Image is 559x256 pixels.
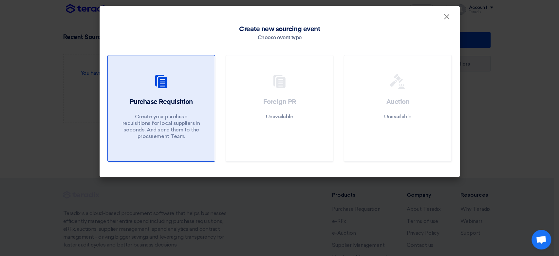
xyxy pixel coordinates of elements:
[239,24,320,34] span: Create new sourcing event
[438,10,455,24] button: Close
[386,99,410,105] span: Auction
[258,34,302,42] div: Choose event type
[129,97,193,107] h2: Purchase Requisition
[443,12,450,25] span: ×
[122,113,200,140] p: Create your purchase requisitions for local suppliers in seconds, And send them to the procuremen...
[531,230,551,249] div: Open chat
[266,113,293,120] p: Unavailable
[384,113,412,120] p: Unavailable
[263,99,296,105] span: Foreign PR
[107,55,215,162] a: Purchase Requisition Create your purchase requisitions for local suppliers in seconds, And send t...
